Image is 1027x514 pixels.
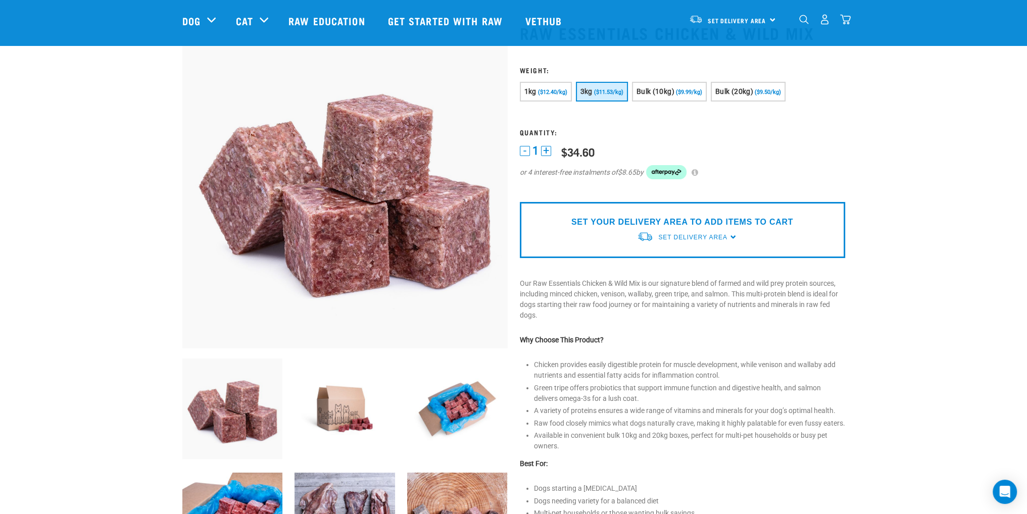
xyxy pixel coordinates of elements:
[520,278,845,321] p: Our Raw Essentials Chicken & Wild Mix is our signature blend of farmed and wild prey protein sour...
[520,336,604,344] strong: Why Choose This Product?
[637,87,674,95] span: Bulk (10kg)
[295,358,395,459] img: Raw Essentials Bulk 10kg Raw Dog Food Box Exterior Design
[532,145,539,156] span: 1
[534,383,845,404] li: Green tripe offers probiotics that support immune function and digestive health, and salmon deliv...
[561,145,595,158] div: $34.60
[541,146,551,156] button: +
[708,19,766,22] span: Set Delivery Area
[378,1,515,41] a: Get started with Raw
[534,483,845,494] li: Dogs starting a [MEDICAL_DATA]
[646,165,687,179] img: Afterpay
[515,1,575,41] a: Vethub
[524,87,536,95] span: 1kg
[840,14,851,25] img: home-icon@2x.png
[658,234,727,241] span: Set Delivery Area
[407,358,508,459] img: Raw Essentials Bulk 10kg Raw Dog Food Box
[520,66,845,74] h3: Weight:
[637,231,653,242] img: van-moving.png
[534,359,845,381] li: Chicken provides easily digestible protein for muscle development, while venison and wallaby add ...
[580,87,593,95] span: 3kg
[520,128,845,136] h3: Quantity:
[711,82,786,101] button: Bulk (20kg) ($9.50/kg)
[236,13,253,28] a: Cat
[534,496,845,506] li: Dogs needing variety for a balanced diet
[618,167,636,178] span: $8.65
[689,15,703,24] img: van-moving.png
[520,459,548,468] strong: Best For:
[520,146,530,156] button: -
[594,89,623,95] span: ($11.53/kg)
[755,89,781,95] span: ($9.50/kg)
[278,1,377,41] a: Raw Education
[520,165,845,179] div: or 4 interest-free instalments of by
[182,13,201,28] a: Dog
[520,82,572,101] button: 1kg ($12.40/kg)
[182,23,508,348] img: Pile Of Cubed Chicken Wild Meat Mix
[993,480,1017,504] div: Open Intercom Messenger
[534,418,845,429] li: Raw food closely mimics what dogs naturally crave, making it highly palatable for even fussy eaters.
[676,89,702,95] span: ($9.99/kg)
[534,430,845,451] li: Available in convenient bulk 10kg and 20kg boxes, perfect for multi-pet households or busy pet ow...
[182,358,283,459] img: Pile Of Cubed Chicken Wild Meat Mix
[799,15,809,24] img: home-icon-1@2x.png
[576,82,628,101] button: 3kg ($11.53/kg)
[538,89,567,95] span: ($12.40/kg)
[715,87,753,95] span: Bulk (20kg)
[632,82,707,101] button: Bulk (10kg) ($9.99/kg)
[571,216,793,228] p: SET YOUR DELIVERY AREA TO ADD ITEMS TO CART
[819,14,830,25] img: user.png
[534,405,845,416] li: A variety of proteins ensures a wide range of vitamins and minerals for your dog’s optimal health.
